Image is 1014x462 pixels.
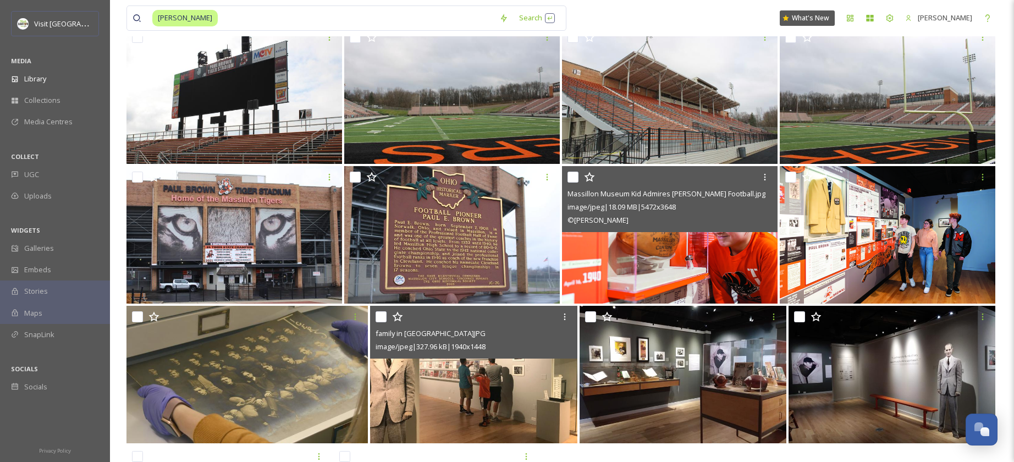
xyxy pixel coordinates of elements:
[344,166,560,304] img: Ohio Historical Marker for the Football Pioneer of Paul Brown at Paul Brown Stadium (1).JPG
[11,365,38,373] span: SOCIALS
[567,215,629,225] span: © [PERSON_NAME]
[18,18,29,29] img: download.jpeg
[39,447,71,454] span: Privacy Policy
[562,26,778,164] img: Massillon Tigers covered stands inside of Paul Brown Stadium.JPG
[370,306,577,443] img: family in PB Museum.JPG
[966,414,998,446] button: Open Chat
[580,306,786,443] img: Paul Brown Museum 2018 photo 2.jpg
[24,243,54,254] span: Galleries
[789,306,995,443] img: Paul Brown Museum 2018 photo 1.jpg
[780,166,995,304] img: Massillon Museum Friends Tour Paul Brown Hall of Fame.jpg
[780,26,995,164] img: Paul Brown Stadium with end-zone view of the Massillon Tiger's football field and stands (2).JPG
[24,169,39,180] span: UGC
[24,265,51,275] span: Embeds
[780,10,835,26] a: What's New
[11,57,31,65] span: MEDIA
[126,306,368,443] img: Paul Brown Museum Library in Memory of Bob Shiring.jpg
[376,342,486,351] span: image/jpeg | 327.96 kB | 1940 x 1448
[39,443,71,457] a: Privacy Policy
[11,152,39,161] span: COLLECT
[24,74,46,84] span: Library
[562,166,778,304] img: Massillon Museum Kid Admires Paul Brown Football.jpg
[126,26,342,164] img: Paul Brown Stadium with Massillon Tiger's scoreboard and stands (1).JPG
[24,308,42,318] span: Maps
[152,10,218,26] span: [PERSON_NAME]
[376,328,486,338] span: family in [GEOGRAPHIC_DATA]JPG
[344,26,560,164] img: Paul Brown Stadium with end-zone view of the Massillon Tiger's football field (2).JPG
[900,7,978,29] a: [PERSON_NAME]
[567,189,765,199] span: Massillon Museum Kid Admires [PERSON_NAME] Football.jpg
[24,286,48,296] span: Stories
[24,382,47,392] span: Socials
[34,18,119,29] span: Visit [GEOGRAPHIC_DATA]
[24,329,54,340] span: SnapLink
[11,226,40,234] span: WIDGETS
[24,117,73,127] span: Media Centres
[514,7,560,29] div: Search
[24,95,60,106] span: Collections
[567,202,676,212] span: image/jpeg | 18.09 MB | 5472 x 3648
[126,166,342,304] img: Paul Brown Stadium front entrance with Tiger mural (11).JPG
[24,191,52,201] span: Uploads
[918,13,972,23] span: [PERSON_NAME]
